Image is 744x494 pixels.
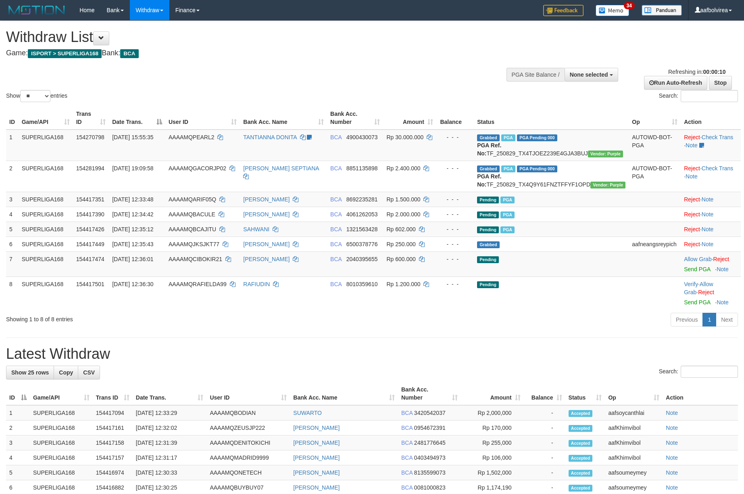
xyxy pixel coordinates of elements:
div: PGA Site Balance / [506,68,565,82]
span: Accepted [569,425,593,432]
td: · [681,237,741,251]
a: [PERSON_NAME] [293,484,340,491]
span: BCA [330,241,342,247]
td: 154417161 [93,421,133,435]
a: Send PGA [684,299,710,306]
th: Balance: activate to sort column ascending [524,382,565,405]
span: Accepted [569,485,593,492]
a: Note [702,211,714,218]
a: Check Trans [702,134,734,140]
span: Accepted [569,440,593,447]
span: [DATE] 15:55:35 [112,134,153,140]
a: Check Trans [702,165,734,172]
span: [DATE] 12:35:12 [112,226,153,232]
span: Vendor URL: https://trx4.1velocity.biz [588,151,623,157]
div: - - - [440,280,471,288]
span: CSV [83,369,95,376]
th: Bank Acc. Number: activate to sort column ascending [398,382,461,405]
td: 3 [6,192,19,207]
span: None selected [570,71,608,78]
a: Allow Grab [684,281,713,295]
a: TANTIANNA DONITA [243,134,297,140]
span: PGA Pending [517,134,557,141]
span: 34 [624,2,635,9]
span: Rp 2.000.000 [386,211,420,218]
td: AAAAMQZEUSJP222 [206,421,290,435]
span: Marked by aafsoycanthlai [500,226,515,233]
a: Send PGA [684,266,710,272]
a: Next [716,313,738,327]
span: [DATE] 12:34:42 [112,211,153,218]
div: - - - [440,225,471,233]
span: Marked by aafsoycanthlai [500,211,515,218]
td: · · [681,276,741,310]
span: BCA [401,440,413,446]
span: BCA [330,211,342,218]
span: Copy 8692235281 to clipboard [346,196,378,203]
span: 154417426 [76,226,104,232]
td: 1 [6,130,19,161]
a: [PERSON_NAME] [243,196,290,203]
td: · [681,222,741,237]
span: Pending [477,197,499,203]
th: Amount: activate to sort column ascending [461,382,524,405]
span: · [684,281,713,295]
a: Note [666,454,678,461]
label: Search: [659,90,738,102]
a: [PERSON_NAME] SEPTIANA [243,165,319,172]
a: [PERSON_NAME] [293,454,340,461]
span: Accepted [569,455,593,462]
td: SUPERLIGA168 [30,405,93,421]
td: SUPERLIGA168 [30,435,93,450]
th: Amount: activate to sort column ascending [383,107,436,130]
div: Showing 1 to 8 of 8 entries [6,312,304,323]
th: Balance [436,107,474,130]
a: Reject [684,241,700,247]
a: [PERSON_NAME] [293,425,340,431]
td: SUPERLIGA168 [19,276,73,310]
th: User ID: activate to sort column ascending [206,382,290,405]
span: Show 25 rows [11,369,49,376]
h4: Game: Bank: [6,49,488,57]
th: Op: activate to sort column ascending [629,107,681,130]
span: Grabbed [477,165,500,172]
span: Accepted [569,410,593,417]
th: Status [474,107,629,130]
a: Note [686,142,698,149]
th: Game/API: activate to sort column ascending [19,107,73,130]
th: Action [681,107,741,130]
span: BCA [330,134,342,140]
span: AAAAMQPEARL2 [169,134,215,140]
input: Search: [681,366,738,378]
span: 154417390 [76,211,104,218]
td: SUPERLIGA168 [19,192,73,207]
h1: Withdraw List [6,29,488,45]
span: Grabbed [477,241,500,248]
a: Reject [684,196,700,203]
span: Accepted [569,470,593,477]
a: Previous [671,313,703,327]
span: BCA [330,196,342,203]
span: Copy 4900430073 to clipboard [346,134,378,140]
td: - [524,421,565,435]
td: 154417158 [93,435,133,450]
a: Note [717,266,729,272]
span: Pending [477,256,499,263]
b: PGA Ref. No: [477,142,501,157]
span: BCA [330,165,342,172]
td: SUPERLIGA168 [30,450,93,465]
div: - - - [440,255,471,263]
a: Copy [54,366,78,379]
a: Reject [698,289,714,295]
td: 2 [6,161,19,192]
span: PGA Pending [517,165,557,172]
a: Run Auto-Refresh [644,76,707,90]
span: Copy 0081000823 to clipboard [414,484,446,491]
span: AAAAMQGACORJP02 [169,165,226,172]
th: Trans ID: activate to sort column ascending [93,382,133,405]
div: - - - [440,195,471,203]
td: Rp 170,000 [461,421,524,435]
a: Allow Grab [684,256,711,262]
th: Date Trans.: activate to sort column ascending [133,382,207,405]
div: - - - [440,164,471,172]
